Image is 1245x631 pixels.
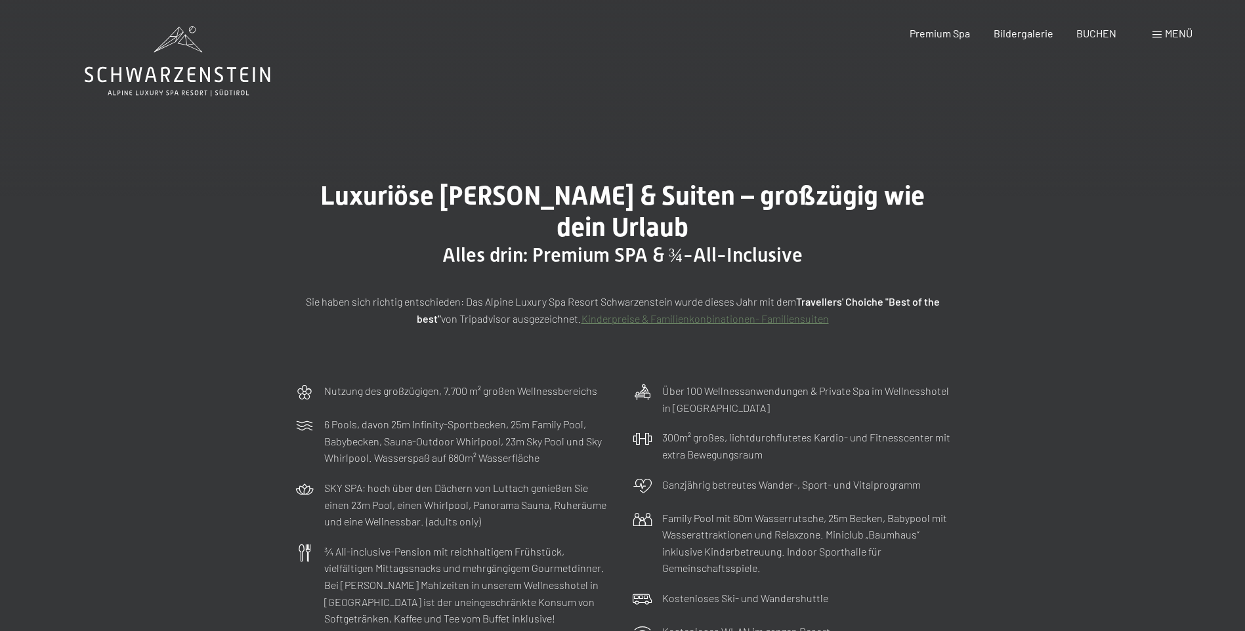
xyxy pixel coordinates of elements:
[442,243,803,266] span: Alles drin: Premium SPA & ¾-All-Inclusive
[324,416,613,466] p: 6 Pools, davon 25m Infinity-Sportbecken, 25m Family Pool, Babybecken, Sauna-Outdoor Whirlpool, 23...
[320,180,925,243] span: Luxuriöse [PERSON_NAME] & Suiten – großzügig wie dein Urlaub
[662,382,951,416] p: Über 100 Wellnessanwendungen & Private Spa im Wellnesshotel in [GEOGRAPHIC_DATA]
[295,293,951,327] p: Sie haben sich richtig entschieden: Das Alpine Luxury Spa Resort Schwarzenstein wurde dieses Jahr...
[417,295,940,325] strong: Travellers' Choiche "Best of the best"
[581,312,829,325] a: Kinderpreise & Familienkonbinationen- Familiensuiten
[662,510,951,577] p: Family Pool mit 60m Wasserrutsche, 25m Becken, Babypool mit Wasserattraktionen und Relaxzone. Min...
[324,479,613,530] p: SKY SPA: hoch über den Dächern von Luttach genießen Sie einen 23m Pool, einen Whirlpool, Panorama...
[1165,27,1192,39] span: Menü
[994,27,1053,39] a: Bildergalerie
[662,429,951,462] p: 300m² großes, lichtdurchflutetes Kardio- und Fitnesscenter mit extra Bewegungsraum
[1076,27,1116,39] a: BUCHEN
[662,590,828,607] p: Kostenloses Ski- und Wandershuttle
[324,543,613,627] p: ¾ All-inclusive-Pension mit reichhaltigem Frühstück, vielfältigen Mittagssnacks und mehrgängigem ...
[324,382,597,399] p: Nutzung des großzügigen, 7.700 m² großen Wellnessbereichs
[910,27,970,39] a: Premium Spa
[662,476,921,493] p: Ganzjährig betreutes Wander-, Sport- und Vitalprogramm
